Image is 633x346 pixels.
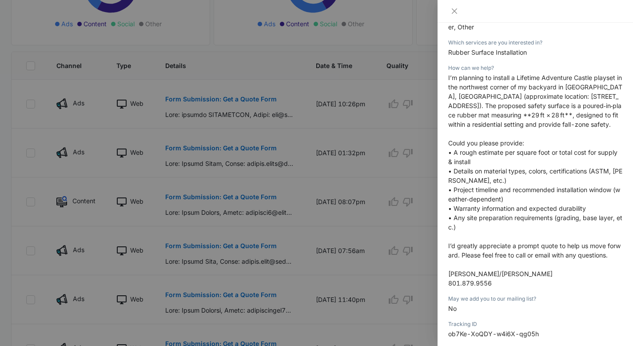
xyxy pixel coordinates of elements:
div: May we add you to our mailing list? [448,295,622,303]
span: I’d greatly appreciate a prompt quote to help us move forward. Please feel free to call or email ... [448,242,621,259]
span: close [451,8,458,15]
span: [PERSON_NAME]/[PERSON_NAME] [448,270,553,278]
div: Which services are you interested in? [448,39,622,47]
span: • Project timeline and recommended installation window (weather‑dependent) [448,186,620,203]
span: ob7Ke-XoQDY-w4i6X-qg05h [448,330,539,338]
span: 801.879.9556 [448,279,492,287]
span: • Warranty information and expected durability [448,205,586,212]
span: • A rough estimate per square foot or total cost for supply & install [448,149,617,165]
span: No [448,305,457,312]
span: Could you please provide: [448,139,524,147]
div: Tracking ID [448,320,622,328]
span: I’m planning to install a Lifetime Adventure Castle playset in the northwest corner of my backyar... [448,74,622,128]
span: • Details on material types, colors, certifications (ASTM, [PERSON_NAME], etc.) [448,167,622,184]
span: • Any site preparation requirements (grading, base layer, etc.) [448,214,622,231]
div: How can we help? [448,64,622,72]
button: Close [448,7,461,15]
span: Rubber Surface Installation [448,48,527,56]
